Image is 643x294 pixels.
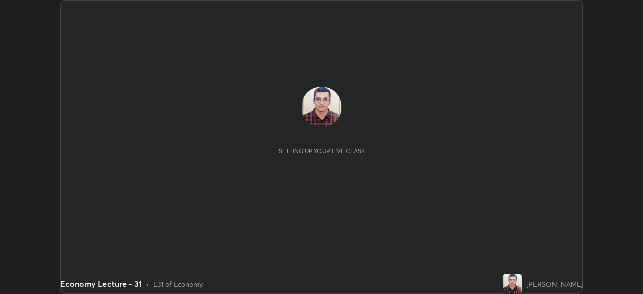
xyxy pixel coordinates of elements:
div: L31 of Economy [153,279,203,289]
div: • [146,279,149,289]
img: 441b7260e14345f6886495bf2de59c8b.jpg [301,87,342,127]
div: Economy Lecture - 31 [60,278,142,290]
img: 441b7260e14345f6886495bf2de59c8b.jpg [502,274,522,294]
div: [PERSON_NAME] [526,279,583,289]
div: Setting up your live class [279,147,365,155]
